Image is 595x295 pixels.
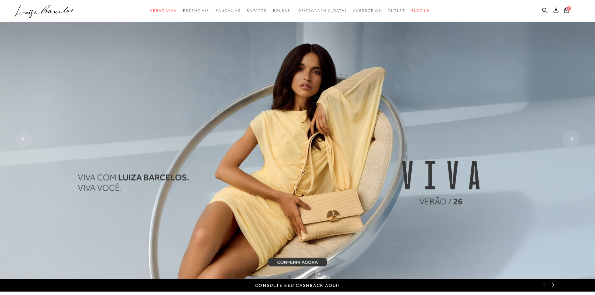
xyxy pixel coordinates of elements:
[247,8,266,13] span: Sapatos
[247,5,266,17] a: noSubCategoriesText
[150,8,177,13] span: Verão Viva
[255,283,340,288] a: Consulte seu cashback aqui!
[411,8,429,13] span: BLOG LB
[150,5,177,17] a: noSubCategoriesText
[562,7,571,15] button: 0
[273,8,290,13] span: Bolsas
[388,8,405,13] span: Outlet
[216,8,240,13] span: Sandálias
[388,5,405,17] a: noSubCategoriesText
[411,5,429,17] a: BLOG LB
[273,5,290,17] a: noSubCategoriesText
[353,8,381,13] span: Acessórios
[296,8,347,13] span: [DEMOGRAPHIC_DATA]
[296,5,347,17] a: noSubCategoriesText
[567,6,571,11] span: 0
[353,5,381,17] a: noSubCategoriesText
[183,8,209,13] span: Essenciais
[183,5,209,17] a: noSubCategoriesText
[216,5,240,17] a: noSubCategoriesText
